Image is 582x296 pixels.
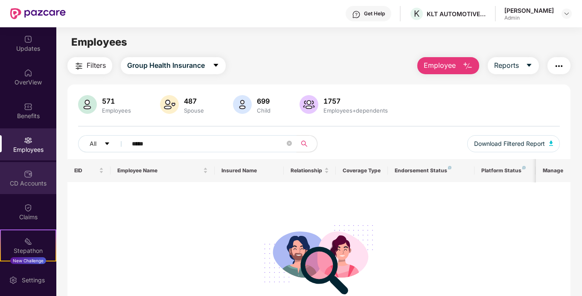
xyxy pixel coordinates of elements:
span: caret-down [526,62,533,70]
span: caret-down [104,141,110,148]
img: svg+xml;base64,PHN2ZyB4bWxucz0iaHR0cDovL3d3dy53My5vcmcvMjAwMC9zdmciIHdpZHRoPSIyNCIgaGVpZ2h0PSIyNC... [74,61,84,71]
img: svg+xml;base64,PHN2ZyBpZD0iSG9tZSIgeG1sbnM9Imh0dHA6Ly93d3cudzMub3JnLzIwMDAvc3ZnIiB3aWR0aD0iMjAiIG... [24,69,32,77]
span: close-circle [287,140,292,148]
div: Platform Status [481,167,528,174]
div: New Challenge [10,257,46,264]
button: search [296,135,317,152]
span: All [90,139,96,148]
div: [PERSON_NAME] [504,6,554,15]
button: Group Health Insurancecaret-down [121,57,226,74]
img: svg+xml;base64,PHN2ZyB4bWxucz0iaHR0cDovL3d3dy53My5vcmcvMjAwMC9zdmciIHdpZHRoPSIyNCIgaGVpZ2h0PSIyNC... [554,61,564,71]
img: svg+xml;base64,PHN2ZyBpZD0iSGVscC0zMngzMiIgeG1sbnM9Imh0dHA6Ly93d3cudzMub3JnLzIwMDAvc3ZnIiB3aWR0aD... [352,10,361,19]
img: svg+xml;base64,PHN2ZyBpZD0iRW1wbG95ZWVzIiB4bWxucz0iaHR0cDovL3d3dy53My5vcmcvMjAwMC9zdmciIHdpZHRoPS... [24,136,32,145]
th: Employee Name [111,159,215,182]
th: Coverage Type [336,159,388,182]
img: svg+xml;base64,PHN2ZyBpZD0iQ0RfQWNjb3VudHMiIGRhdGEtbmFtZT0iQ0QgQWNjb3VudHMiIHhtbG5zPSJodHRwOi8vd3... [24,170,32,178]
img: svg+xml;base64,PHN2ZyB4bWxucz0iaHR0cDovL3d3dy53My5vcmcvMjAwMC9zdmciIHhtbG5zOnhsaW5rPSJodHRwOi8vd3... [300,95,318,114]
span: Employees [71,36,127,48]
div: Endorsement Status [395,167,468,174]
img: svg+xml;base64,PHN2ZyBpZD0iQ2xhaW0iIHhtbG5zPSJodHRwOi8vd3d3LnczLm9yZy8yMDAwL3N2ZyIgd2lkdGg9IjIwIi... [24,203,32,212]
img: svg+xml;base64,PHN2ZyB4bWxucz0iaHR0cDovL3d3dy53My5vcmcvMjAwMC9zdmciIHhtbG5zOnhsaW5rPSJodHRwOi8vd3... [160,95,179,114]
div: 1757 [322,97,390,105]
div: 699 [255,97,272,105]
span: close-circle [287,141,292,146]
th: Manage [536,159,570,182]
div: Settings [19,276,47,284]
span: Employee [424,60,456,71]
img: svg+xml;base64,PHN2ZyB4bWxucz0iaHR0cDovL3d3dy53My5vcmcvMjAwMC9zdmciIHdpZHRoPSI4IiBoZWlnaHQ9IjgiIH... [448,166,451,169]
span: Filters [87,60,106,71]
button: Reportscaret-down [488,57,539,74]
img: New Pazcare Logo [10,8,66,19]
img: svg+xml;base64,PHN2ZyBpZD0iVXBkYXRlZCIgeG1sbnM9Imh0dHA6Ly93d3cudzMub3JnLzIwMDAvc3ZnIiB3aWR0aD0iMj... [24,35,32,44]
div: Stepathon [1,247,55,255]
th: Insured Name [215,159,284,182]
img: svg+xml;base64,PHN2ZyBpZD0iU2V0dGluZy0yMHgyMCIgeG1sbnM9Imh0dHA6Ly93d3cudzMub3JnLzIwMDAvc3ZnIiB3aW... [9,276,17,284]
span: EID [74,167,98,174]
span: Relationship [291,167,323,174]
div: KLT AUTOMOTIVE AND TUBULAR PRODUCTS LTD [427,10,486,18]
button: Filters [67,57,112,74]
img: svg+xml;base64,PHN2ZyB4bWxucz0iaHR0cDovL3d3dy53My5vcmcvMjAwMC9zdmciIHhtbG5zOnhsaW5rPSJodHRwOi8vd3... [463,61,473,71]
span: Group Health Insurance [127,60,205,71]
button: Employee [417,57,479,74]
div: Employees+dependents [322,107,390,114]
span: caret-down [212,62,219,70]
img: svg+xml;base64,PHN2ZyBpZD0iRHJvcGRvd24tMzJ4MzIiIHhtbG5zPSJodHRwOi8vd3d3LnczLm9yZy8yMDAwL3N2ZyIgd2... [563,10,570,17]
img: svg+xml;base64,PHN2ZyB4bWxucz0iaHR0cDovL3d3dy53My5vcmcvMjAwMC9zdmciIHdpZHRoPSI4IiBoZWlnaHQ9IjgiIH... [522,166,526,169]
div: Spouse [182,107,206,114]
div: Employees [100,107,133,114]
div: 487 [182,97,206,105]
div: Admin [504,15,554,21]
img: svg+xml;base64,PHN2ZyB4bWxucz0iaHR0cDovL3d3dy53My5vcmcvMjAwMC9zdmciIHhtbG5zOnhsaW5rPSJodHRwOi8vd3... [233,95,252,114]
button: Allcaret-down [78,135,130,152]
span: Download Filtered Report [474,139,545,148]
th: Relationship [284,159,336,182]
img: svg+xml;base64,PHN2ZyB4bWxucz0iaHR0cDovL3d3dy53My5vcmcvMjAwMC9zdmciIHhtbG5zOnhsaW5rPSJodHRwOi8vd3... [549,141,553,146]
div: Get Help [364,10,385,17]
span: search [296,140,313,147]
th: EID [67,159,111,182]
div: Child [255,107,272,114]
span: Reports [494,60,519,71]
img: svg+xml;base64,PHN2ZyB4bWxucz0iaHR0cDovL3d3dy53My5vcmcvMjAwMC9zdmciIHhtbG5zOnhsaW5rPSJodHRwOi8vd3... [78,95,97,114]
span: K [414,9,419,19]
div: 571 [100,97,133,105]
img: svg+xml;base64,PHN2ZyBpZD0iQmVuZWZpdHMiIHhtbG5zPSJodHRwOi8vd3d3LnczLm9yZy8yMDAwL3N2ZyIgd2lkdGg9Ij... [24,102,32,111]
img: svg+xml;base64,PHN2ZyB4bWxucz0iaHR0cDovL3d3dy53My5vcmcvMjAwMC9zdmciIHdpZHRoPSIyMSIgaGVpZ2h0PSIyMC... [24,237,32,246]
button: Download Filtered Report [467,135,560,152]
span: Employee Name [117,167,201,174]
